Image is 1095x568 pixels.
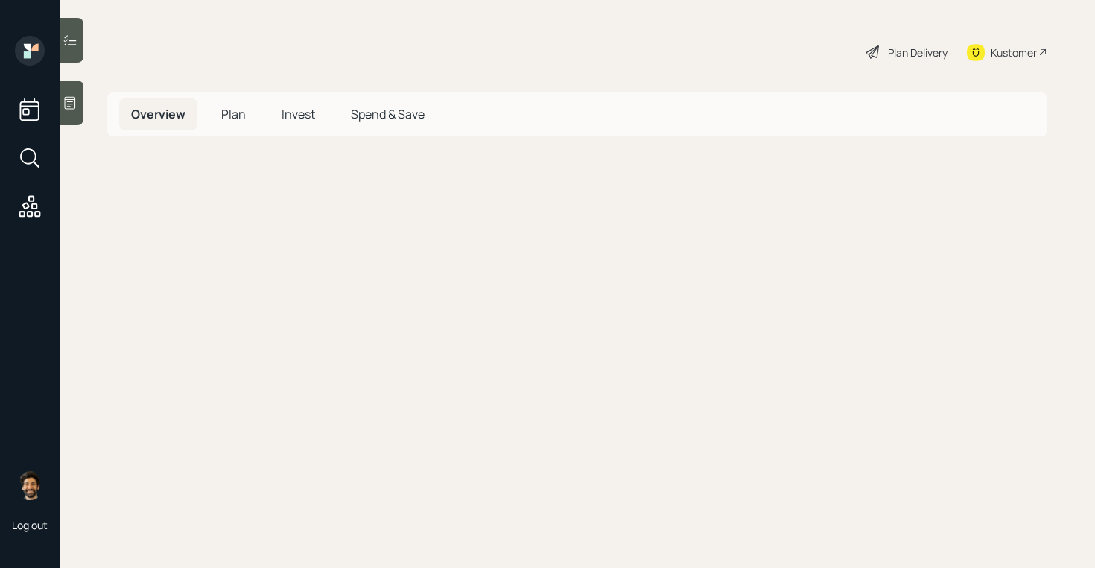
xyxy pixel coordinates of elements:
[221,106,246,122] span: Plan
[131,106,185,122] span: Overview
[15,470,45,500] img: eric-schwartz-headshot.png
[12,518,48,532] div: Log out
[888,45,948,60] div: Plan Delivery
[282,106,315,122] span: Invest
[351,106,425,122] span: Spend & Save
[991,45,1037,60] div: Kustomer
